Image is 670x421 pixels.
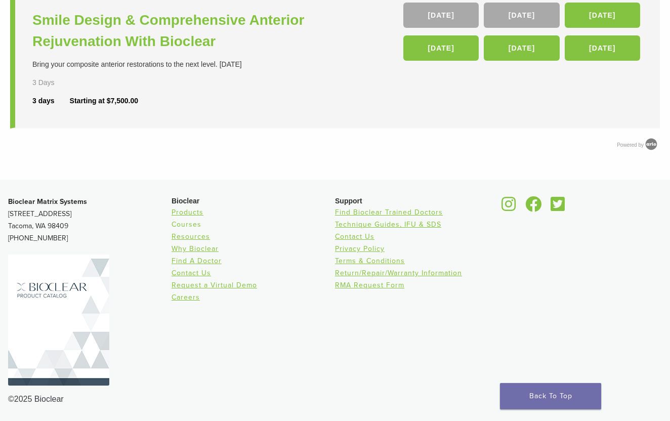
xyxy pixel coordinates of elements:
div: ©2025 Bioclear [8,393,662,405]
span: Support [335,197,362,205]
a: [DATE] [403,35,479,61]
a: Bioclear [547,202,568,213]
strong: Bioclear Matrix Systems [8,197,87,206]
a: Terms & Conditions [335,257,405,265]
a: Careers [172,293,200,302]
div: , , , , , [403,3,643,66]
a: [DATE] [565,3,640,28]
a: Find Bioclear Trained Doctors [335,208,443,217]
a: Privacy Policy [335,244,385,253]
a: Technique Guides, IFU & SDS [335,220,441,229]
a: Contact Us [172,269,211,277]
div: 3 days [32,96,70,106]
a: Request a Virtual Demo [172,281,257,289]
img: Arlo training & Event Software [644,137,659,152]
a: Smile Design & Comprehensive Anterior Rejuvenation With Bioclear [32,10,338,52]
a: Contact Us [335,232,374,241]
a: Why Bioclear [172,244,219,253]
a: Find A Doctor [172,257,222,265]
a: [DATE] [484,3,559,28]
a: [DATE] [403,3,479,28]
div: 3 Days [32,77,78,88]
div: Bring your composite anterior restorations to the next level. [DATE] [32,59,338,70]
img: Bioclear [8,255,109,386]
a: Courses [172,220,201,229]
a: Bioclear [522,202,545,213]
a: [DATE] [484,35,559,61]
a: Products [172,208,203,217]
span: Bioclear [172,197,199,205]
a: Back To Top [500,383,601,409]
a: Bioclear [498,202,520,213]
a: Powered by [617,142,660,148]
a: [DATE] [565,35,640,61]
a: Resources [172,232,210,241]
a: RMA Request Form [335,281,404,289]
a: Return/Repair/Warranty Information [335,269,462,277]
div: Starting at $7,500.00 [70,96,138,106]
p: [STREET_ADDRESS] Tacoma, WA 98409 [PHONE_NUMBER] [8,196,172,244]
